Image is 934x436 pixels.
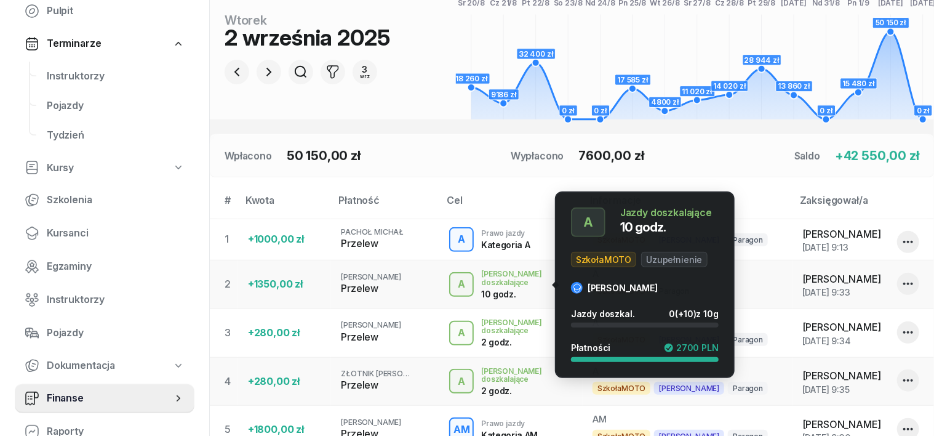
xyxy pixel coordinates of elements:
[47,358,115,374] span: Dokumentacja
[835,148,844,163] span: +
[453,371,470,392] div: A
[669,309,719,319] div: 0 z 10g
[341,418,401,427] span: [PERSON_NAME]
[47,160,74,176] span: Kursy
[47,259,185,275] span: Egzaminy
[792,192,934,219] th: Zaksięgował/a
[593,382,650,395] span: SzkołaMOTO
[341,227,404,236] span: PACHOŁ MICHAŁ
[360,74,370,79] div: wrz
[579,211,597,233] div: A
[37,91,194,121] a: Pojazdy
[210,192,238,219] th: #
[802,228,881,240] span: [PERSON_NAME]
[225,374,238,390] div: 4
[341,369,436,378] span: ZŁOTNIK [PERSON_NAME]
[481,229,530,237] div: Prawo jazdy
[225,277,238,293] div: 2
[47,390,172,406] span: Finanse
[481,270,573,286] div: [PERSON_NAME] doszkalające
[47,98,185,114] span: Pojazdy
[481,289,545,299] div: 10 godz.
[341,320,401,329] span: [PERSON_NAME]
[225,14,390,26] div: wtorek
[360,65,370,74] div: 3
[802,336,851,346] span: [DATE] 9:34
[331,192,439,219] th: Płatność
[802,242,848,252] span: [DATE] 9:13
[225,26,390,49] div: 2 września 2025
[15,318,194,348] a: Pojazdy
[481,386,545,396] div: 2 godz.
[449,321,474,345] button: A
[47,36,101,52] span: Terminarze
[15,384,194,413] a: Finanse
[248,325,321,341] div: +280,00 zł
[47,225,185,241] span: Kursanci
[449,272,474,297] button: A
[248,277,321,293] div: +1350,00 zł
[225,232,238,248] div: 1
[37,62,194,91] a: Instruktorzy
[341,329,429,345] div: Przelew
[728,233,768,246] span: Paragon
[802,287,850,297] span: [DATE] 9:33
[353,60,377,84] button: 3wrz
[571,342,618,353] div: Płatności
[481,318,573,334] div: [PERSON_NAME] doszkalające
[449,227,474,252] button: A
[439,192,583,219] th: Cel
[15,352,194,380] a: Dokumentacja
[641,252,707,267] span: Uzupełnienie
[37,121,194,150] a: Tydzień
[225,325,238,341] div: 3
[481,367,573,383] div: [PERSON_NAME] doszkalające
[593,413,783,426] div: AM
[676,309,697,319] span: (+10)
[571,309,635,319] span: Jazdy doszkal.
[453,323,470,344] div: A
[588,283,658,293] span: [PERSON_NAME]
[802,369,881,382] span: [PERSON_NAME]
[620,208,712,217] div: Jazdy doszkalające
[15,285,194,315] a: Instruktorzy
[15,252,194,281] a: Egzaminy
[511,148,564,163] div: Wypłacono
[47,325,185,341] span: Pojazdy
[341,377,429,394] div: Przelew
[47,192,185,208] span: Szkolenia
[341,281,429,297] div: Przelew
[341,272,401,281] span: [PERSON_NAME]
[15,30,194,58] a: Terminarze
[571,252,636,267] span: SzkołaMOTO
[341,236,429,252] div: Przelew
[728,333,768,346] span: Paragon
[47,3,185,19] span: Pulpit
[47,68,185,84] span: Instruktorzy
[453,229,470,250] div: A
[802,418,881,430] span: [PERSON_NAME]
[248,374,321,390] div: +280,00 zł
[481,240,530,250] div: Kategoria A
[15,154,194,182] a: Kursy
[15,219,194,248] a: Kursanci
[481,337,545,347] div: 2 godz.
[47,292,185,308] span: Instruktorzy
[802,384,850,395] span: [DATE] 9:35
[47,127,185,143] span: Tydzień
[238,192,331,219] th: Kwota
[449,369,474,394] button: A
[654,382,724,395] span: [PERSON_NAME]
[664,342,719,353] div: 2700 PLN
[15,185,194,215] a: Szkolenia
[225,148,272,163] div: Wpłacono
[571,208,605,237] button: A
[802,273,881,285] span: [PERSON_NAME]
[620,217,712,237] div: 10 godz.
[453,274,470,295] div: A
[794,148,820,163] div: Saldo
[802,321,881,333] span: [PERSON_NAME]
[728,382,768,395] span: Paragon
[248,232,321,248] div: +1000,00 zł
[481,419,538,427] div: Prawo jazdy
